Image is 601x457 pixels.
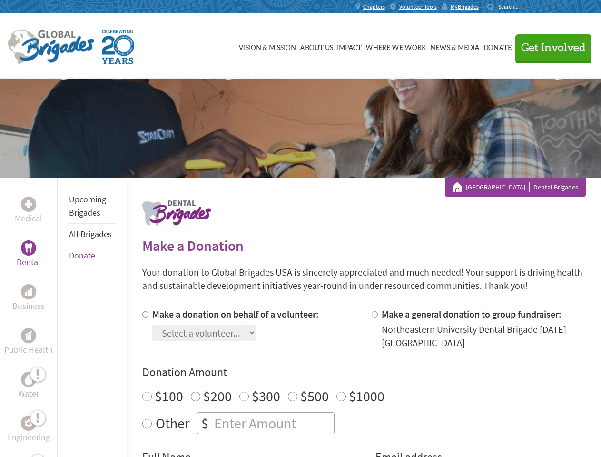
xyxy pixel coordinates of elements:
[156,412,189,434] label: Other
[466,182,530,192] a: [GEOGRAPHIC_DATA]
[142,237,586,254] h2: Make a Donation
[365,22,426,70] a: Where We Work
[498,3,525,10] input: Search...
[12,284,45,313] a: BusinessBusiness
[102,30,134,64] img: Global Brigades Celebrating 20 Years
[212,413,334,434] input: Enter Amount
[25,243,32,252] img: Dental
[25,288,32,296] img: Business
[399,3,437,10] span: Volunteer Tools
[349,387,384,405] label: $1000
[12,299,45,313] p: Business
[69,228,112,239] a: All Brigades
[300,22,333,70] a: About Us
[8,416,50,444] a: EngineeringEngineering
[4,343,53,357] p: Public Health
[25,374,32,385] img: Water
[142,266,586,292] p: Your donation to Global Brigades USA is sincerely appreciated and much needed! Your support is dr...
[483,22,512,70] a: Donate
[21,197,36,212] div: Medical
[25,419,32,427] img: Engineering
[21,416,36,431] div: Engineering
[152,308,319,320] label: Make a donation on behalf of a volunteer:
[203,387,232,405] label: $200
[69,189,116,224] li: Upcoming Brigades
[453,182,578,192] div: Dental Brigades
[252,387,280,405] label: $300
[238,22,296,70] a: Vision & Mission
[8,30,94,64] img: Global Brigades Logo
[4,328,53,357] a: Public HealthPublic Health
[337,22,362,70] a: Impact
[69,250,95,261] a: Donate
[69,224,116,245] li: All Brigades
[521,42,586,54] span: Get Involved
[451,3,479,10] span: MyBrigades
[363,3,385,10] span: Chapters
[25,331,32,340] img: Public Health
[21,284,36,299] div: Business
[142,200,211,226] img: logo-dental.png
[25,200,32,208] img: Medical
[17,240,40,269] a: DentalDental
[21,240,36,256] div: Dental
[8,431,50,444] p: Engineering
[69,194,106,218] a: Upcoming Brigades
[17,256,40,269] p: Dental
[69,245,116,266] li: Donate
[197,413,212,434] div: $
[155,387,183,405] label: $100
[21,328,36,343] div: Public Health
[300,387,329,405] label: $500
[142,365,586,380] h4: Donation Amount
[515,34,591,61] button: Get Involved
[382,323,586,349] div: Northeastern University Dental Brigade [DATE] [GEOGRAPHIC_DATA]
[18,372,39,400] a: WaterWater
[18,387,39,400] p: Water
[430,22,480,70] a: News & Media
[15,197,42,225] a: MedicalMedical
[382,308,562,320] label: Make a general donation to group fundraiser:
[21,372,36,387] div: Water
[15,212,42,225] p: Medical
